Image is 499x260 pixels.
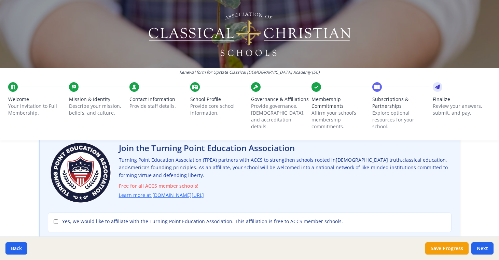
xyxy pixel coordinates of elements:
p: Describe your mission, beliefs, and culture. [69,103,127,116]
span: Free for all ACCS member schools! [119,182,452,190]
h2: Join the Turning Point Education Association [119,143,452,154]
span: Finalize [433,96,491,103]
p: Provide staff details. [129,103,188,110]
button: Next [471,242,494,255]
span: America’s founding principles [128,164,196,171]
p: Turning Point Education Association (TPEA) partners with ACCS to strengthen schools rooted in , ,... [119,156,452,199]
span: Welcome [8,96,66,103]
span: Mission & Identity [69,96,127,103]
span: [DEMOGRAPHIC_DATA] truth [336,157,401,163]
span: Contact Information [129,96,188,103]
input: Yes, we would like to affiliate with the Turning Point Education Association. This affiliation is... [54,219,58,224]
span: Membership Commitments [311,96,370,110]
p: Provide governance, [DEMOGRAPHIC_DATA], and accreditation details. [251,103,309,130]
a: Learn more at [DOMAIN_NAME][URL] [119,191,204,199]
span: classical education [402,157,446,163]
p: Review your answers, submit, and pay. [433,103,491,116]
img: Logo [147,10,352,58]
span: Subscriptions & Partnerships [372,96,430,110]
p: Explore optional resources for your school. [372,110,430,130]
p: Your invitation to Full Membership. [8,103,66,116]
span: School Profile [190,96,248,103]
span: Governance & Affiliations [251,96,309,103]
p: Affirm your school’s membership commitments. [311,110,370,130]
p: Provide core school information. [190,103,248,116]
button: Back [5,242,27,255]
img: Turning Point Education Association Logo [48,140,113,205]
span: Yes, we would like to affiliate with the Turning Point Education Association. This affiliation is... [62,218,343,225]
button: Save Progress [425,242,469,255]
